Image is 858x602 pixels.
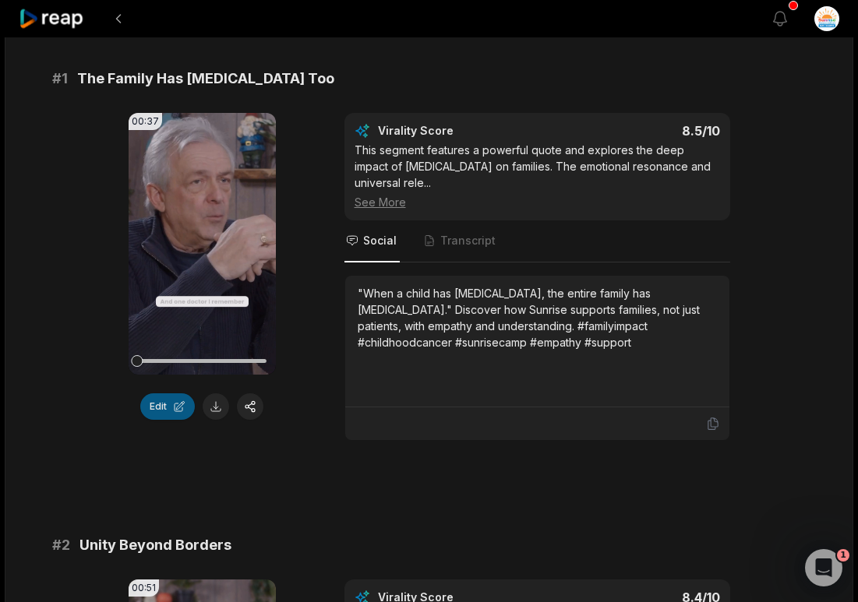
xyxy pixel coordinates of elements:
span: 1 [837,549,849,562]
iframe: Intercom live chat [805,549,842,586]
div: This segment features a powerful quote and explores the deep impact of [MEDICAL_DATA] on families... [355,142,720,210]
span: # 1 [52,68,68,90]
span: Social [363,233,397,248]
span: The Family Has [MEDICAL_DATA] Too [77,68,334,90]
nav: Tabs [344,220,730,262]
div: Virality Score [378,123,546,139]
div: See More [355,194,720,210]
button: Edit [140,393,195,420]
span: # 2 [52,534,70,556]
div: "When a child has [MEDICAL_DATA], the entire family has [MEDICAL_DATA]." Discover how Sunrise sup... [358,285,717,350]
span: Transcript [440,233,496,248]
video: Your browser does not support mp4 format. [129,113,276,375]
span: Unity Beyond Borders [79,534,231,556]
div: 8.5 /10 [553,123,720,139]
